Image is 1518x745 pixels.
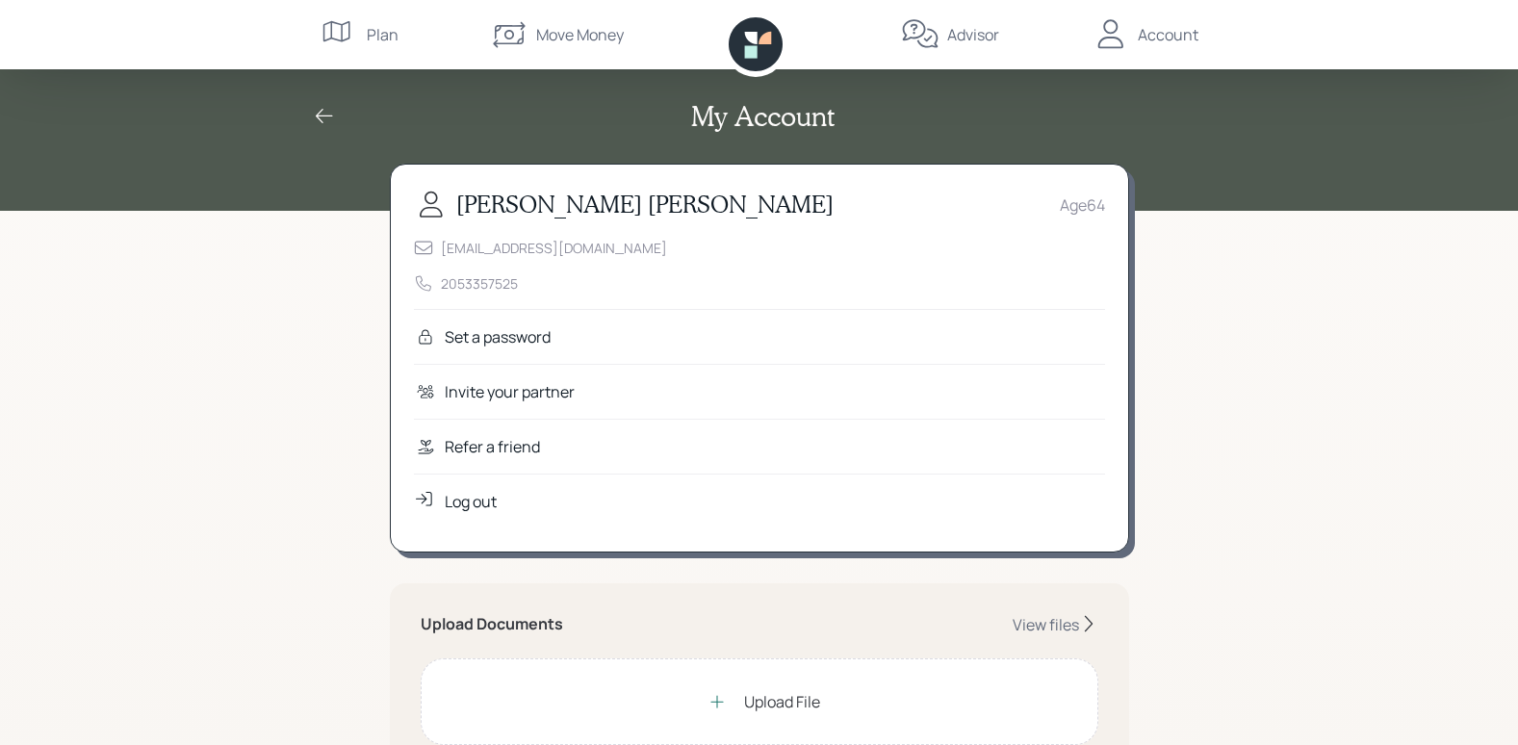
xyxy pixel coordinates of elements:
[536,23,624,46] div: Move Money
[445,435,540,458] div: Refer a friend
[691,100,835,133] h2: My Account
[445,325,551,348] div: Set a password
[441,273,518,294] div: 2053357525
[1060,193,1105,217] div: Age 64
[456,191,834,218] h3: [PERSON_NAME] [PERSON_NAME]
[1138,23,1198,46] div: Account
[744,690,820,713] div: Upload File
[1013,614,1079,635] div: View files
[445,490,497,513] div: Log out
[441,238,667,258] div: [EMAIL_ADDRESS][DOMAIN_NAME]
[445,380,575,403] div: Invite your partner
[421,615,563,633] h5: Upload Documents
[947,23,999,46] div: Advisor
[367,23,399,46] div: Plan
